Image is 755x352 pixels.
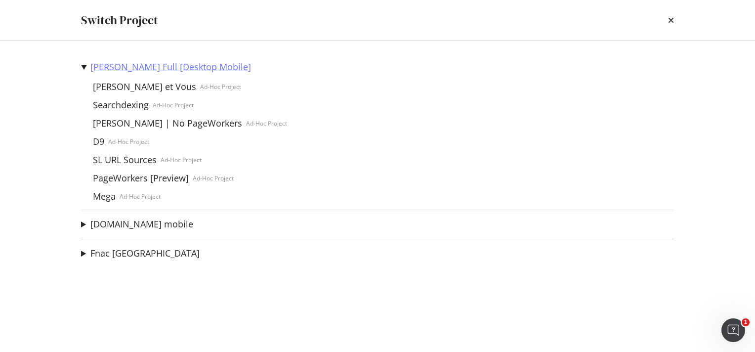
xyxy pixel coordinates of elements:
[90,62,251,72] a: [PERSON_NAME] Full [Desktop Mobile]
[81,218,193,231] summary: [DOMAIN_NAME] mobile
[721,318,745,342] iframe: Intercom live chat
[153,101,194,109] div: Ad-Hoc Project
[90,248,200,259] a: Fnac [GEOGRAPHIC_DATA]
[161,156,202,164] div: Ad-Hoc Project
[90,219,193,229] a: [DOMAIN_NAME] mobile
[81,61,287,74] summary: [PERSON_NAME] Full [Desktop Mobile]
[246,119,287,128] div: Ad-Hoc Project
[108,137,149,146] div: Ad-Hoc Project
[120,192,161,201] div: Ad-Hoc Project
[89,100,153,110] a: Searchdexing
[89,155,161,165] a: SL URL Sources
[200,83,241,91] div: Ad-Hoc Project
[89,173,193,183] a: PageWorkers [Preview]
[89,191,120,202] a: Mega
[668,12,674,29] div: times
[89,82,200,92] a: [PERSON_NAME] et Vous
[742,318,750,326] span: 1
[81,247,200,260] summary: Fnac [GEOGRAPHIC_DATA]
[89,136,108,147] a: D9
[89,118,246,129] a: [PERSON_NAME] | No PageWorkers
[81,12,158,29] div: Switch Project
[193,174,234,182] div: Ad-Hoc Project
